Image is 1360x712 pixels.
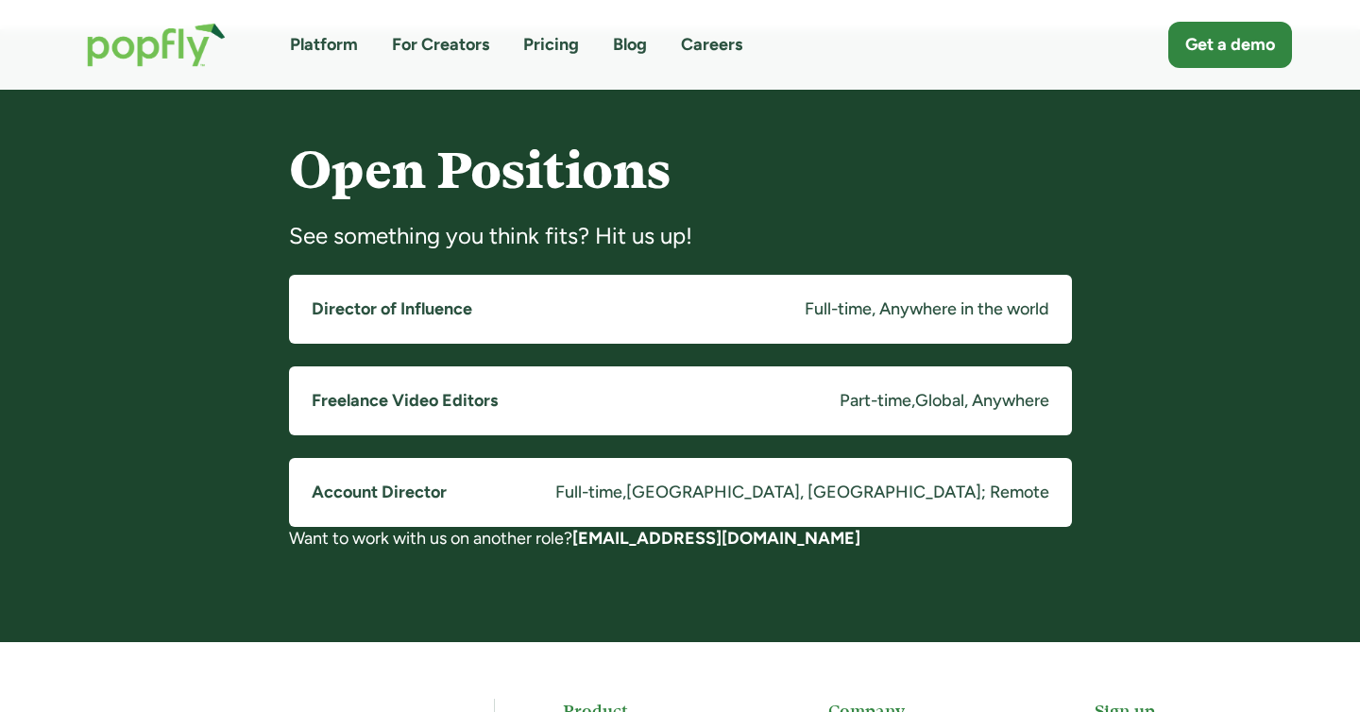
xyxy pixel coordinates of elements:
a: Careers [681,33,742,57]
div: , [911,389,915,413]
div: [GEOGRAPHIC_DATA], [GEOGRAPHIC_DATA]; Remote [626,481,1049,504]
div: Get a demo [1185,33,1275,57]
div: Want to work with us on another role? [289,527,1072,551]
h4: Open Positions [289,143,1072,198]
a: Director of InfluenceFull-time, Anywhere in the world [289,275,1072,344]
a: Platform [290,33,358,57]
h5: Director of Influence [312,297,472,321]
a: Account DirectorFull-time,[GEOGRAPHIC_DATA], [GEOGRAPHIC_DATA]; Remote [289,458,1072,527]
div: See something you think fits? Hit us up! [289,221,1072,251]
div: Global, Anywhere [915,389,1049,413]
a: Freelance Video EditorsPart-time,Global, Anywhere [289,366,1072,435]
a: [EMAIL_ADDRESS][DOMAIN_NAME] [572,528,860,549]
div: Part-time [840,389,911,413]
a: Blog [613,33,647,57]
div: Full-time, Anywhere in the world [805,297,1049,321]
div: Full-time [555,481,622,504]
a: Get a demo [1168,22,1292,68]
a: Pricing [523,33,579,57]
h5: Account Director [312,481,447,504]
a: home [68,4,245,86]
h5: Freelance Video Editors [312,389,498,413]
div: , [622,481,626,504]
a: For Creators [392,33,489,57]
